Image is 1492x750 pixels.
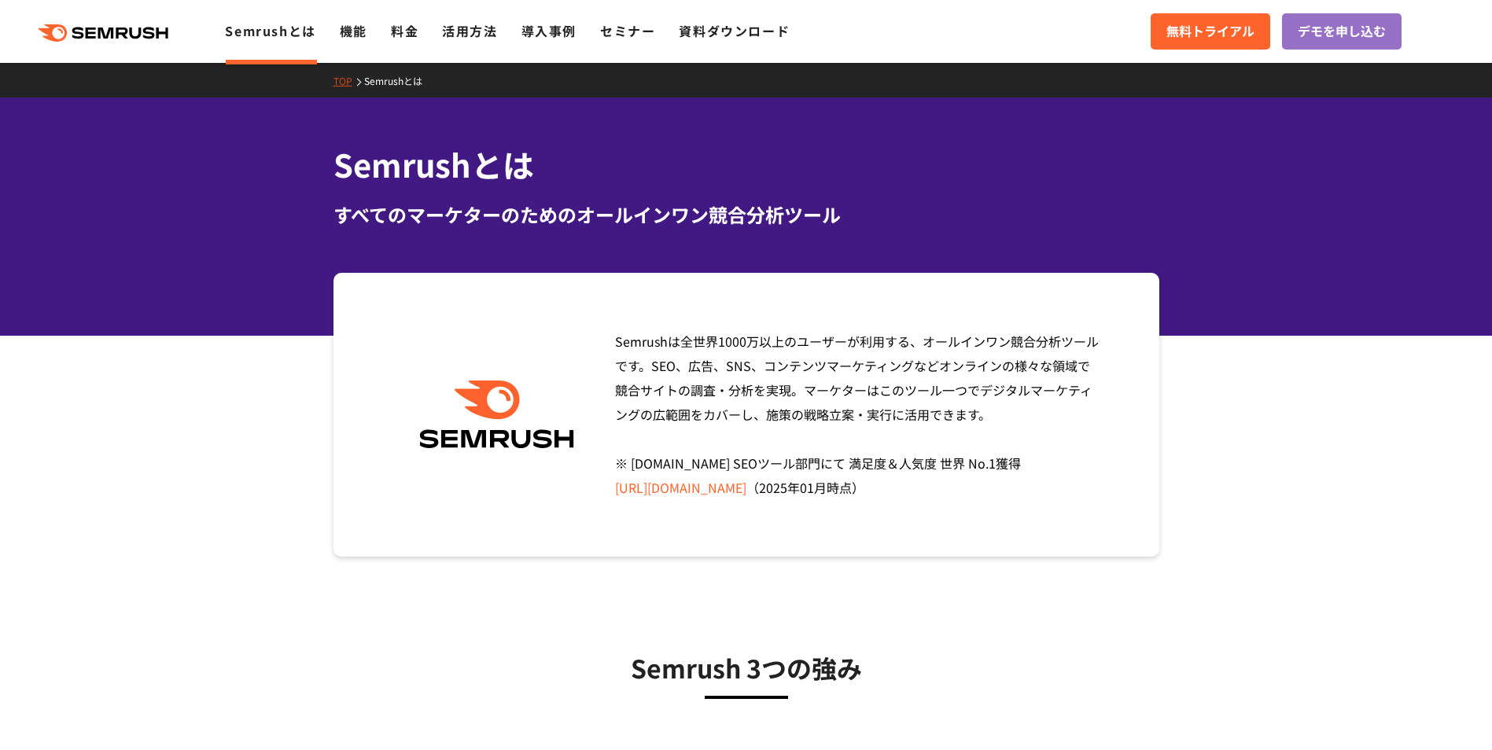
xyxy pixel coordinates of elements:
span: デモを申し込む [1298,21,1386,42]
a: 料金 [391,21,418,40]
h1: Semrushとは [333,142,1159,188]
a: デモを申し込む [1282,13,1402,50]
a: [URL][DOMAIN_NAME] [615,478,746,497]
a: 資料ダウンロード [679,21,790,40]
a: 導入事例 [521,21,577,40]
a: 無料トライアル [1151,13,1270,50]
img: Semrush [411,381,582,449]
div: すべてのマーケターのためのオールインワン競合分析ツール [333,200,1159,229]
a: TOP [333,74,364,87]
a: Semrushとは [364,74,434,87]
a: セミナー [600,21,655,40]
span: 無料トライアル [1166,21,1254,42]
span: Semrushは全世界1000万以上のユーザーが利用する、オールインワン競合分析ツールです。SEO、広告、SNS、コンテンツマーケティングなどオンラインの様々な領域で競合サイトの調査・分析を実現... [615,332,1099,497]
a: Semrushとは [225,21,315,40]
a: 活用方法 [442,21,497,40]
a: 機能 [340,21,367,40]
h3: Semrush 3つの強み [373,648,1120,687]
